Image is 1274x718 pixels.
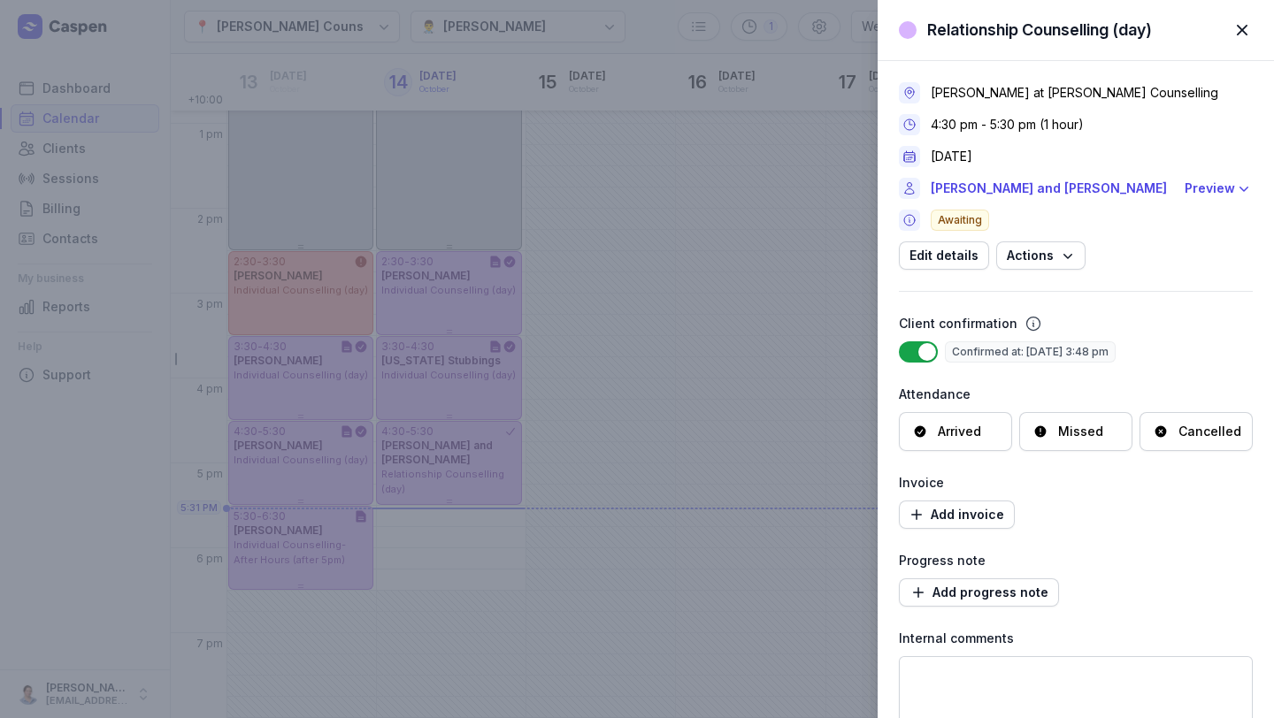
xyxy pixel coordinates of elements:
[1058,423,1103,440] div: Missed
[909,245,979,266] span: Edit details
[945,341,1116,363] span: Confirmed at: [DATE] 3:48 pm
[909,504,1004,525] span: Add invoice
[931,84,1218,102] div: [PERSON_NAME] at [PERSON_NAME] Counselling
[899,384,1253,405] div: Attendance
[931,116,1084,134] div: 4:30 pm - 5:30 pm (1 hour)
[931,210,989,231] span: Awaiting
[899,628,1253,649] div: Internal comments
[938,423,981,440] div: Arrived
[899,241,989,270] button: Edit details
[996,241,1086,270] button: Actions
[931,148,972,165] div: [DATE]
[1178,423,1241,440] div: Cancelled
[1007,245,1075,266] span: Actions
[899,313,1017,334] div: Client confirmation
[899,550,1253,571] div: Progress note
[909,582,1048,603] span: Add progress note
[1185,178,1235,199] div: Preview
[931,178,1174,199] a: [PERSON_NAME] and [PERSON_NAME]
[1185,178,1253,199] button: Preview
[927,19,1152,41] div: Relationship Counselling (day)
[899,472,1253,493] div: Invoice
